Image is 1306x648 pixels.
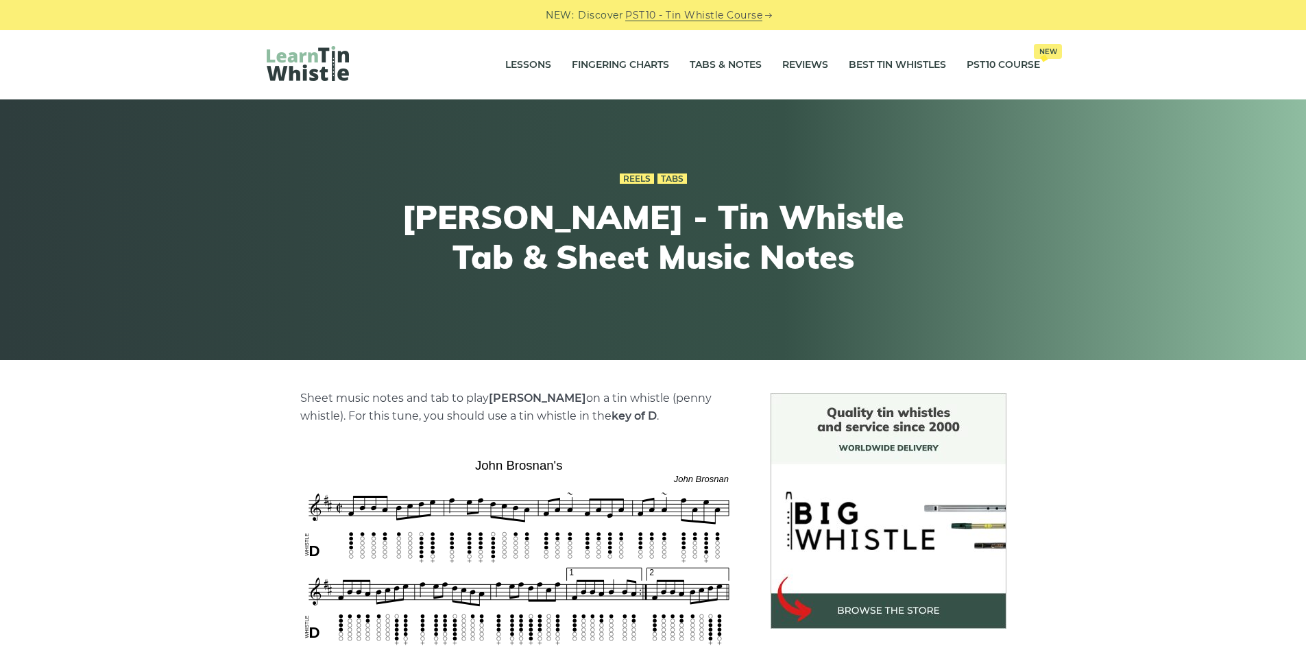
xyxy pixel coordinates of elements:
strong: [PERSON_NAME] [489,392,586,405]
a: Tabs & Notes [690,48,762,82]
img: LearnTinWhistle.com [267,46,349,81]
a: PST10 CourseNew [967,48,1040,82]
span: New [1034,44,1062,59]
a: Lessons [505,48,551,82]
a: Reels [620,173,654,184]
a: Best Tin Whistles [849,48,946,82]
a: Fingering Charts [572,48,669,82]
a: Reviews [782,48,828,82]
p: Sheet music notes and tab to play on a tin whistle (penny whistle). For this tune, you should use... [300,389,738,425]
strong: key of D [612,409,657,422]
h1: [PERSON_NAME] - Tin Whistle Tab & Sheet Music Notes [401,197,906,276]
a: Tabs [657,173,687,184]
img: BigWhistle Tin Whistle Store [771,393,1006,629]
